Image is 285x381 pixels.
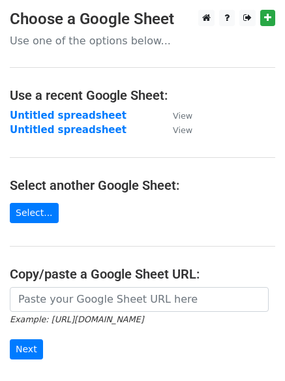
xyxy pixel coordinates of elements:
h4: Copy/paste a Google Sheet URL: [10,266,275,282]
input: Next [10,339,43,359]
a: Untitled spreadsheet [10,110,127,121]
small: View [173,125,192,135]
h4: Use a recent Google Sheet: [10,87,275,103]
p: Use one of the options below... [10,34,275,48]
iframe: Chat Widget [220,318,285,381]
h3: Choose a Google Sheet [10,10,275,29]
input: Paste your Google Sheet URL here [10,287,269,312]
small: View [173,111,192,121]
a: Select... [10,203,59,223]
small: Example: [URL][DOMAIN_NAME] [10,314,143,324]
a: Untitled spreadsheet [10,124,127,136]
h4: Select another Google Sheet: [10,177,275,193]
a: View [160,110,192,121]
a: View [160,124,192,136]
